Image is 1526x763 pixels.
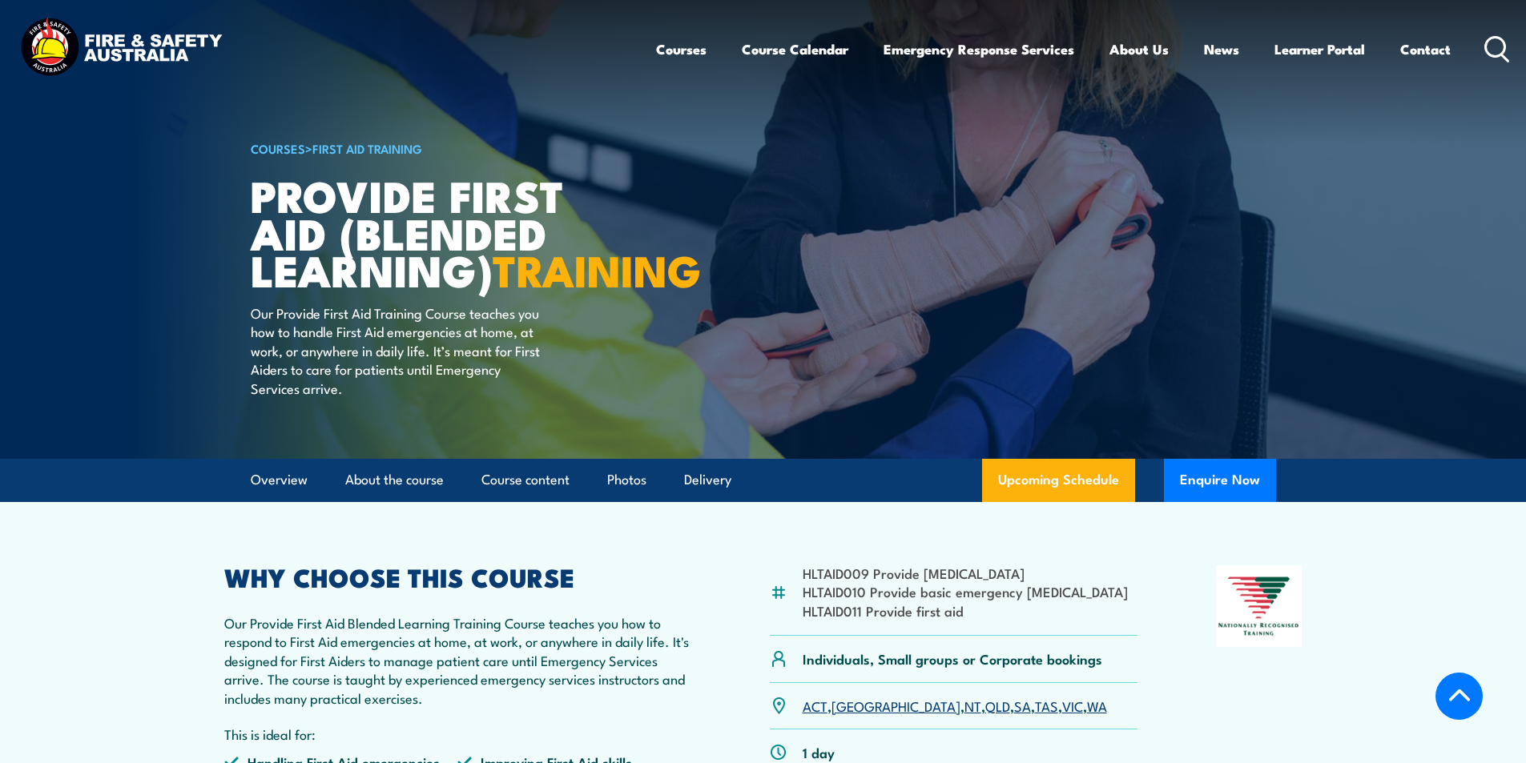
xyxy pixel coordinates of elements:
a: Contact [1400,28,1451,70]
a: News [1204,28,1239,70]
a: TAS [1035,696,1058,715]
a: VIC [1062,696,1083,715]
p: Our Provide First Aid Training Course teaches you how to handle First Aid emergencies at home, at... [251,303,543,397]
li: HLTAID011 Provide first aid [803,601,1128,620]
a: About Us [1109,28,1169,70]
a: SA [1014,696,1031,715]
a: COURSES [251,139,305,157]
p: 1 day [803,743,835,761]
li: HLTAID009 Provide [MEDICAL_DATA] [803,564,1128,582]
a: NT [964,696,981,715]
p: Individuals, Small groups or Corporate bookings [803,649,1102,668]
p: Our Provide First Aid Blended Learning Training Course teaches you how to respond to First Aid em... [224,613,692,707]
p: This is ideal for: [224,725,692,743]
h2: WHY CHOOSE THIS COURSE [224,565,692,588]
a: Overview [251,459,308,501]
a: Learner Portal [1274,28,1365,70]
a: QLD [985,696,1010,715]
p: , , , , , , , [803,697,1107,715]
a: Delivery [684,459,731,501]
a: About the course [345,459,444,501]
li: HLTAID010 Provide basic emergency [MEDICAL_DATA] [803,582,1128,600]
a: Course content [481,459,570,501]
a: Course Calendar [742,28,848,70]
button: Enquire Now [1164,459,1276,502]
a: First Aid Training [312,139,422,157]
a: Upcoming Schedule [982,459,1135,502]
h1: Provide First Aid (Blended Learning) [251,176,646,288]
a: Emergency Response Services [884,28,1074,70]
a: ACT [803,696,827,715]
a: Courses [656,28,707,70]
h6: > [251,139,646,158]
img: Nationally Recognised Training logo. [1216,565,1303,647]
a: Photos [607,459,646,501]
a: WA [1087,696,1107,715]
strong: TRAINING [493,235,701,302]
a: [GEOGRAPHIC_DATA] [831,696,960,715]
